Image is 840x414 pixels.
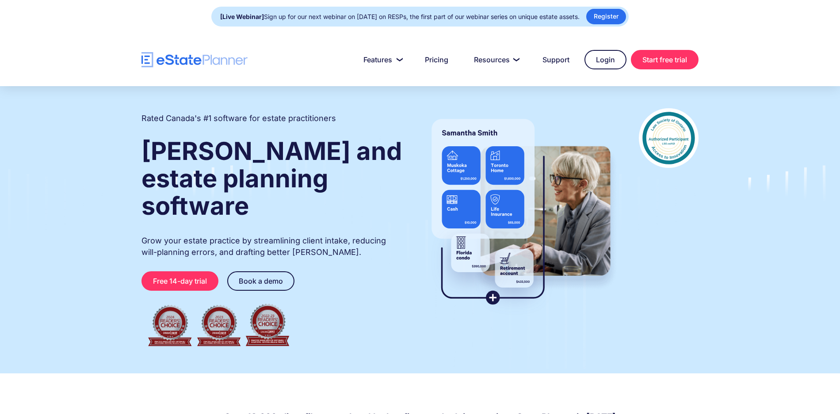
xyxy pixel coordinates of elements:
[220,11,580,23] div: Sign up for our next webinar on [DATE] on RESPs, the first part of our webinar series on unique e...
[584,50,626,69] a: Login
[631,50,699,69] a: Start free trial
[220,13,264,20] strong: [Live Webinar]
[421,108,621,316] img: estate planner showing wills to their clients, using eState Planner, a leading estate planning so...
[353,51,410,68] a: Features
[141,113,336,124] h2: Rated Canada's #1 software for estate practitioners
[141,271,218,291] a: Free 14-day trial
[141,235,403,258] p: Grow your estate practice by streamlining client intake, reducing will-planning errors, and draft...
[141,52,248,68] a: home
[227,271,294,291] a: Book a demo
[463,51,527,68] a: Resources
[532,51,580,68] a: Support
[586,9,626,24] a: Register
[141,136,402,221] strong: [PERSON_NAME] and estate planning software
[414,51,459,68] a: Pricing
